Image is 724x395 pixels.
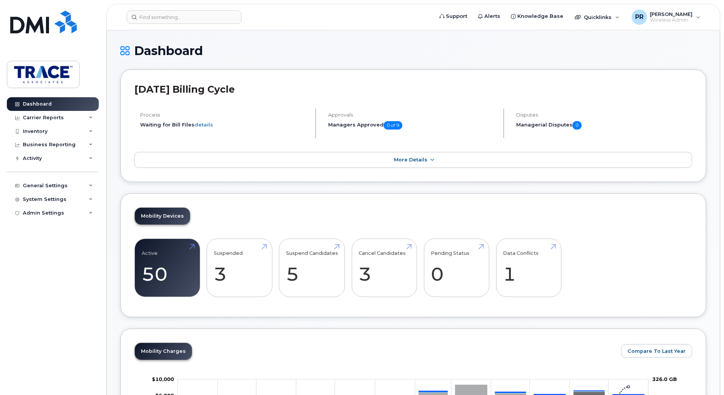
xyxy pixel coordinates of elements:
[134,84,692,95] h2: [DATE] Billing Cycle
[214,243,265,293] a: Suspended 3
[516,112,692,118] h4: Disputes
[628,348,686,355] span: Compare To Last Year
[152,376,174,382] g: $0
[152,376,174,382] tspan: $10,000
[516,121,692,130] h5: Managerial Disputes
[572,121,582,130] span: 0
[431,243,482,293] a: Pending Status 0
[621,344,692,358] button: Compare To Last Year
[286,243,338,293] a: Suspend Candidates 5
[652,376,677,382] tspan: 326.0 GB
[328,112,497,118] h4: Approvals
[328,121,497,130] h5: Managers Approved
[142,243,193,293] a: Active 50
[140,112,309,118] h4: Process
[194,122,213,128] a: details
[140,121,309,128] li: Waiting for Bill Files
[120,44,706,57] h1: Dashboard
[503,243,554,293] a: Data Conflicts 1
[359,243,410,293] a: Cancel Candidates 3
[384,121,402,130] span: 0 of 9
[394,157,427,163] span: More Details
[135,208,190,224] a: Mobility Devices
[135,343,192,360] a: Mobility Charges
